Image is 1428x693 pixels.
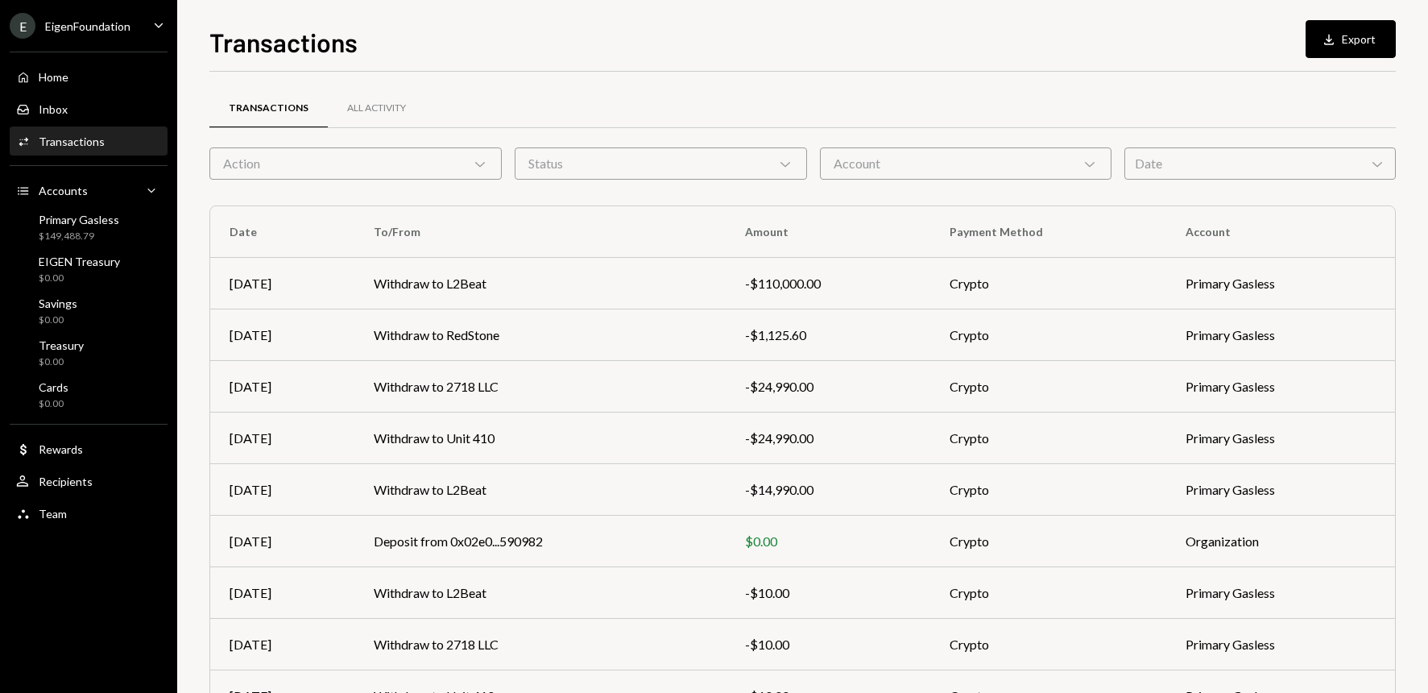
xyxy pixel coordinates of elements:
div: [DATE] [230,480,335,500]
a: Home [10,62,168,91]
td: Primary Gasless [1166,464,1395,516]
div: $0.00 [39,355,84,369]
td: Crypto [930,567,1166,619]
div: [DATE] [230,429,335,448]
a: Transactions [209,88,328,129]
div: Date [1124,147,1396,180]
td: Primary Gasless [1166,619,1395,670]
td: Withdraw to RedStone [354,309,726,361]
div: -$24,990.00 [745,429,911,448]
div: $0.00 [39,397,68,411]
h1: Transactions [209,26,358,58]
div: EIGEN Treasury [39,255,120,268]
a: Transactions [10,127,168,156]
div: Account [820,147,1112,180]
a: EIGEN Treasury$0.00 [10,250,168,288]
div: Primary Gasless [39,213,119,226]
td: Crypto [930,516,1166,567]
th: To/From [354,206,726,258]
td: Primary Gasless [1166,309,1395,361]
a: Treasury$0.00 [10,334,168,372]
div: -$10.00 [745,635,911,654]
td: Withdraw to L2Beat [354,464,726,516]
div: -$24,990.00 [745,377,911,396]
td: Primary Gasless [1166,413,1395,464]
div: Rewards [39,442,83,456]
div: $0.00 [39,313,77,327]
div: E [10,13,35,39]
div: Savings [39,297,77,310]
div: -$1,125.60 [745,326,911,345]
td: Withdraw to 2718 LLC [354,619,726,670]
td: Organization [1166,516,1395,567]
div: Inbox [39,102,68,116]
a: Accounts [10,176,168,205]
td: Withdraw to Unit 410 [354,413,726,464]
td: Primary Gasless [1166,361,1395,413]
div: [DATE] [230,583,335,603]
td: Crypto [930,361,1166,413]
td: Primary Gasless [1166,258,1395,309]
div: [DATE] [230,274,335,293]
a: Inbox [10,94,168,123]
th: Account [1166,206,1395,258]
th: Amount [726,206,930,258]
td: Withdraw to 2718 LLC [354,361,726,413]
div: Action [209,147,502,180]
div: All Activity [347,102,406,115]
div: $0.00 [745,532,911,551]
div: Transactions [229,102,308,115]
a: Team [10,499,168,528]
div: Accounts [39,184,88,197]
a: Rewards [10,434,168,463]
div: [DATE] [230,635,335,654]
div: $149,488.79 [39,230,119,243]
a: Savings$0.00 [10,292,168,330]
div: [DATE] [230,532,335,551]
div: -$14,990.00 [745,480,911,500]
td: Deposit from 0x02e0...590982 [354,516,726,567]
div: [DATE] [230,326,335,345]
div: [DATE] [230,377,335,396]
a: Cards$0.00 [10,376,168,414]
td: Crypto [930,464,1166,516]
td: Withdraw to L2Beat [354,258,726,309]
div: Status [515,147,807,180]
div: Home [39,70,68,84]
div: EigenFoundation [45,19,130,33]
td: Crypto [930,619,1166,670]
td: Crypto [930,413,1166,464]
button: Export [1306,20,1396,58]
a: Primary Gasless$149,488.79 [10,208,168,247]
div: $0.00 [39,272,120,285]
div: Cards [39,380,68,394]
div: -$110,000.00 [745,274,911,293]
div: -$10.00 [745,583,911,603]
td: Crypto [930,258,1166,309]
div: Team [39,507,67,521]
div: Treasury [39,338,84,352]
div: Transactions [39,135,105,148]
th: Payment Method [930,206,1166,258]
div: Recipients [39,475,93,488]
a: Recipients [10,467,168,496]
td: Withdraw to L2Beat [354,567,726,619]
th: Date [210,206,354,258]
a: All Activity [328,88,425,129]
td: Crypto [930,309,1166,361]
td: Primary Gasless [1166,567,1395,619]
